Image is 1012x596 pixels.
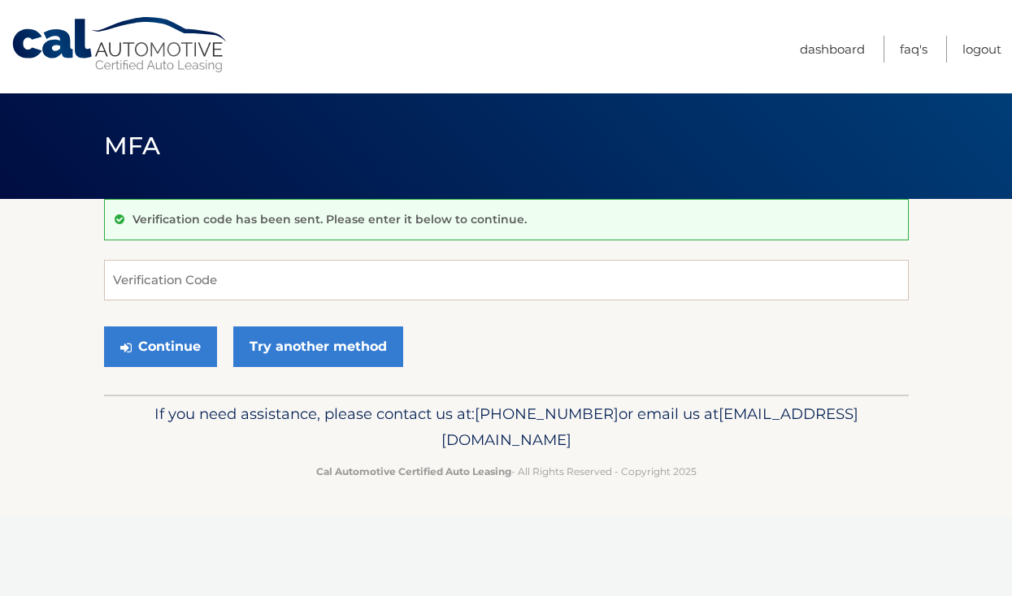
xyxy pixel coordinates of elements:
a: FAQ's [900,36,927,63]
p: If you need assistance, please contact us at: or email us at [115,401,898,453]
span: [PHONE_NUMBER] [475,404,619,423]
span: MFA [104,131,161,161]
p: Verification code has been sent. Please enter it below to continue. [132,212,527,227]
a: Try another method [233,326,403,367]
span: [EMAIL_ADDRESS][DOMAIN_NAME] [441,404,858,449]
strong: Cal Automotive Certified Auto Leasing [316,465,511,477]
a: Logout [962,36,1001,63]
p: - All Rights Reserved - Copyright 2025 [115,463,898,480]
input: Verification Code [104,260,909,300]
button: Continue [104,326,217,367]
a: Cal Automotive [11,16,230,74]
a: Dashboard [800,36,865,63]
